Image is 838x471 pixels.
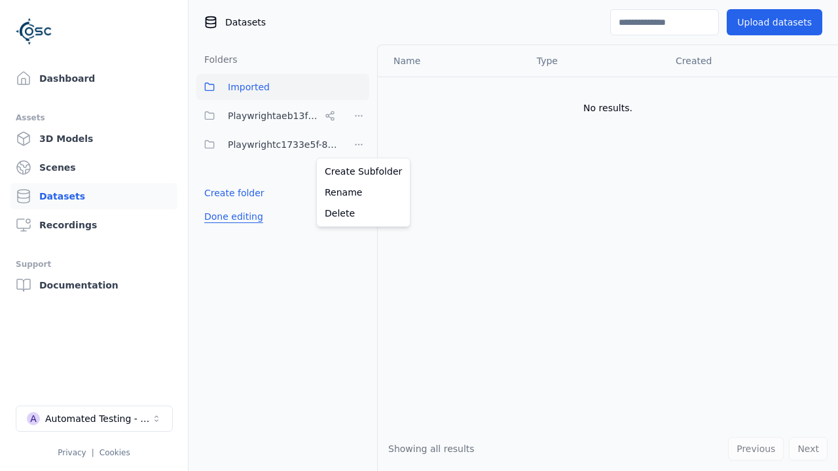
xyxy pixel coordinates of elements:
a: Rename [319,182,407,203]
a: Delete [319,203,407,224]
a: Create Subfolder [319,161,407,182]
